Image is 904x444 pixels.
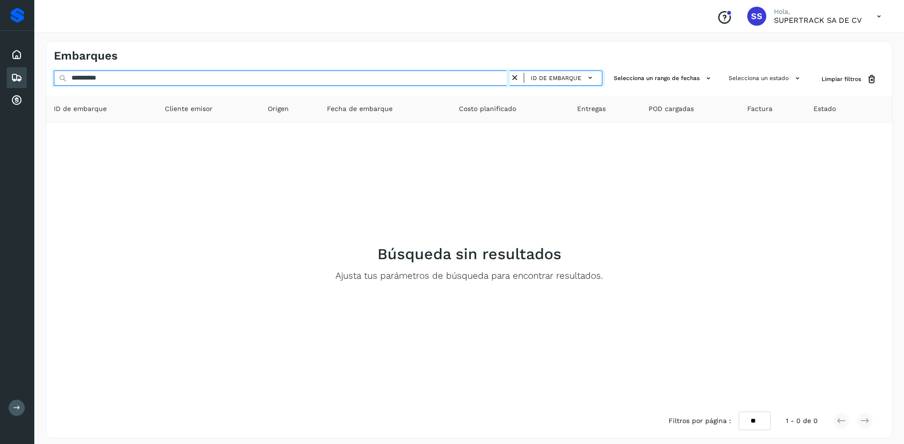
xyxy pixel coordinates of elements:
p: SUPERTRACK SA DE CV [774,16,862,25]
span: Filtros por página : [669,416,731,426]
h4: Embarques [54,49,118,63]
span: Estado [813,104,836,114]
button: Selecciona un rango de fechas [610,71,717,86]
span: Cliente emisor [165,104,213,114]
p: Hola, [774,8,862,16]
span: Entregas [577,104,606,114]
span: Factura [747,104,772,114]
span: Costo planificado [459,104,516,114]
div: Cuentas por cobrar [7,90,27,111]
span: ID de embarque [54,104,107,114]
h2: Búsqueda sin resultados [377,245,561,263]
p: Ajusta tus parámetros de búsqueda para encontrar resultados. [335,271,603,282]
div: Inicio [7,44,27,65]
button: Selecciona un estado [725,71,806,86]
span: Fecha de embarque [327,104,393,114]
span: 1 - 0 de 0 [786,416,818,426]
span: Origen [268,104,289,114]
span: Limpiar filtros [822,75,861,83]
button: Limpiar filtros [814,71,884,88]
span: POD cargadas [649,104,694,114]
div: Embarques [7,67,27,88]
span: ID de embarque [531,74,581,82]
button: ID de embarque [528,71,598,85]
